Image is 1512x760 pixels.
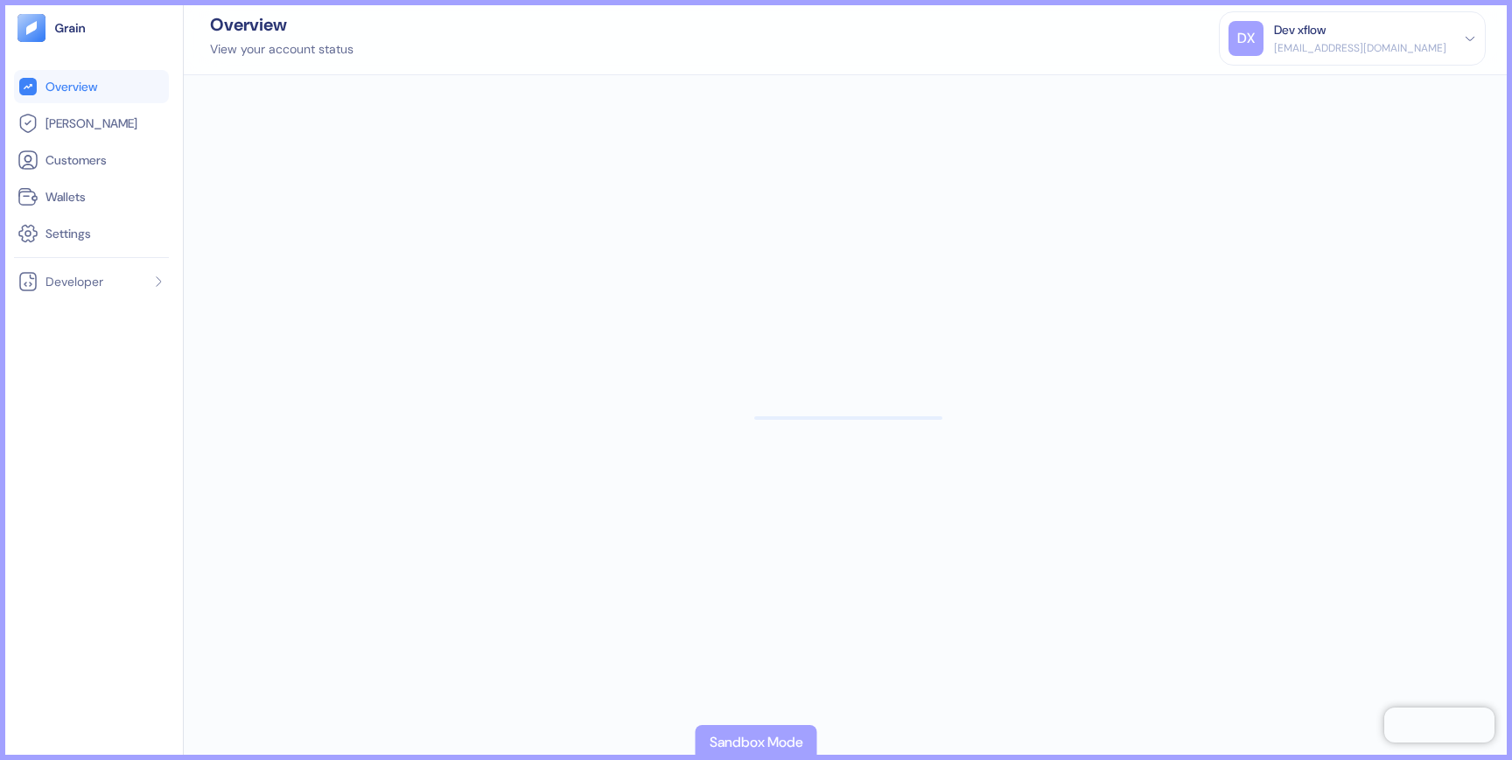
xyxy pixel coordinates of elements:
[17,186,165,207] a: Wallets
[45,225,91,242] span: Settings
[17,150,165,171] a: Customers
[1228,21,1263,56] div: DX
[210,40,353,59] div: View your account status
[45,273,103,290] span: Developer
[45,115,137,132] span: [PERSON_NAME]
[17,223,165,244] a: Settings
[1384,708,1494,743] iframe: Chatra live chat
[1274,40,1446,56] div: [EMAIL_ADDRESS][DOMAIN_NAME]
[210,16,353,33] div: Overview
[1274,21,1326,39] div: Dev xflow
[17,113,165,134] a: [PERSON_NAME]
[45,188,86,206] span: Wallets
[45,78,97,95] span: Overview
[710,732,803,753] div: Sandbox Mode
[54,22,87,34] img: logo
[17,76,165,97] a: Overview
[45,151,107,169] span: Customers
[17,14,45,42] img: logo-tablet-V2.svg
